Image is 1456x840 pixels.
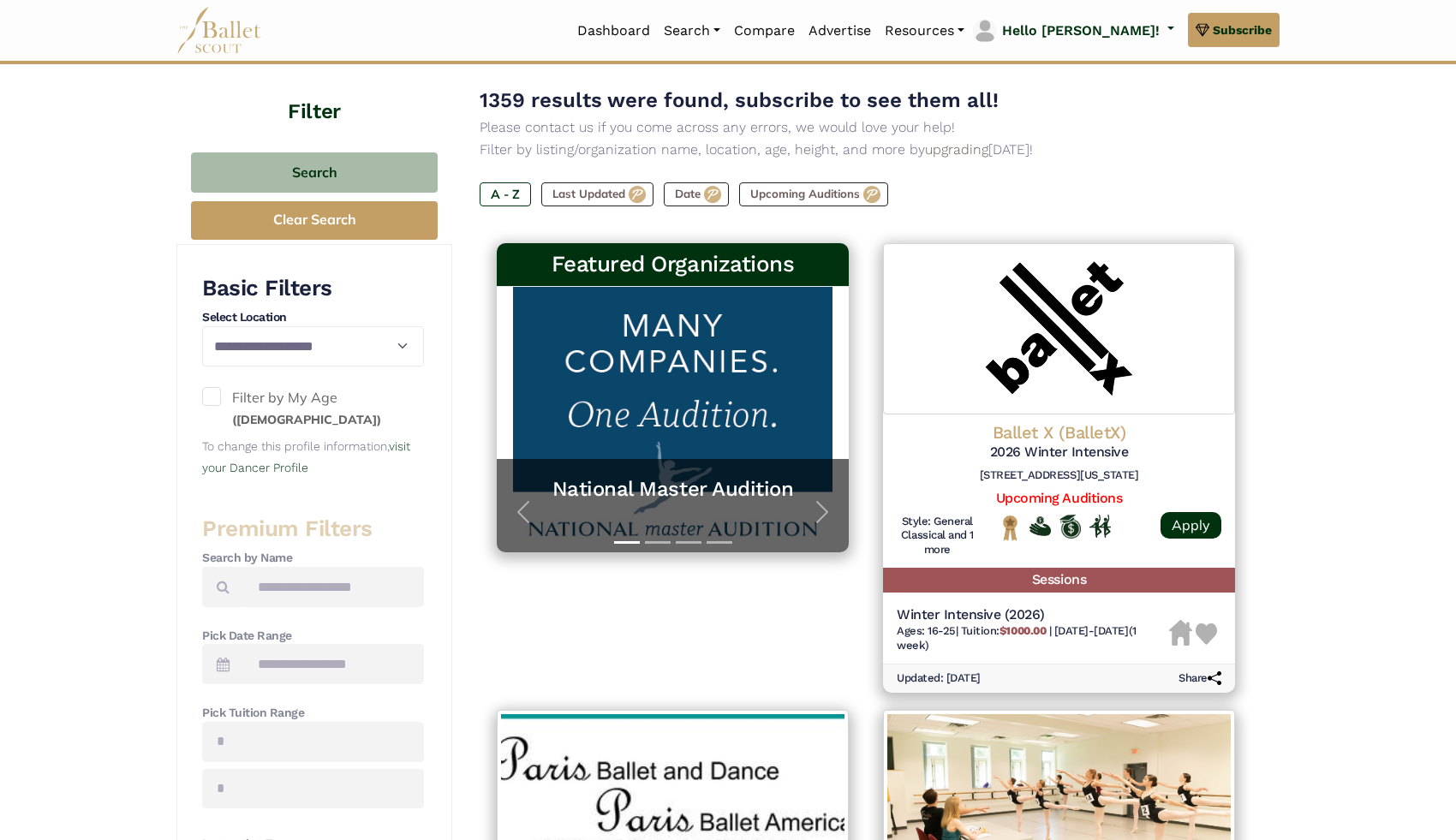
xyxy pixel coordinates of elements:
[202,274,424,303] h3: Basic Filters
[961,624,1049,637] span: Tuition:
[480,139,1252,161] p: Filter by listing/organization name, location, age, height, and more by [DATE]!
[971,17,1174,45] a: profile picture Hello [PERSON_NAME]!
[202,705,424,722] h4: Pick Tuition Range
[883,568,1235,593] h5: Sessions
[176,57,452,127] h4: Filter
[232,412,381,427] small: ([DEMOGRAPHIC_DATA])
[1196,21,1209,39] img: gem.svg
[897,671,981,686] h6: Updated: [DATE]
[1179,671,1221,686] h6: Share
[645,533,671,552] button: Slide 2
[191,152,438,193] button: Search
[1000,624,1046,637] b: $1000.00
[1188,13,1280,47] a: Subscribe
[541,182,653,206] label: Last Updated
[1029,516,1051,535] img: Offers Financial Aid
[1169,620,1192,646] img: Housing Unavailable
[897,421,1221,444] h4: Ballet X (BalletX)
[510,250,835,279] h3: Featured Organizations
[897,468,1221,483] h6: [STREET_ADDRESS][US_STATE]
[664,182,729,206] label: Date
[480,182,531,206] label: A - Z
[202,628,424,645] h4: Pick Date Range
[1089,515,1111,537] img: In Person
[202,515,424,544] h3: Premium Filters
[202,550,424,567] h4: Search by Name
[739,182,888,206] label: Upcoming Auditions
[202,439,410,475] small: To change this profile information,
[727,13,802,49] a: Compare
[883,243,1235,414] img: Logo
[707,533,732,552] button: Slide 4
[570,13,657,49] a: Dashboard
[897,515,978,558] h6: Style: General Classical and 1 more
[802,13,878,49] a: Advertise
[897,624,1169,653] h6: | |
[480,116,1252,139] p: Please contact us if you come across any errors, we would love your help!
[514,476,832,503] a: National Master Audition
[191,201,438,240] button: Clear Search
[1000,515,1021,541] img: National
[480,88,999,112] span: 1359 results were found, subscribe to see them all!
[925,141,988,158] a: upgrading
[202,309,424,326] h4: Select Location
[996,490,1122,506] a: Upcoming Auditions
[878,13,971,49] a: Resources
[1213,21,1272,39] span: Subscribe
[243,567,424,607] input: Search by names...
[897,624,956,637] span: Ages: 16-25
[973,19,997,43] img: profile picture
[1002,20,1160,42] p: Hello [PERSON_NAME]!
[676,533,701,552] button: Slide 3
[897,444,1221,462] h5: 2026 Winter Intensive
[614,533,640,552] button: Slide 1
[202,387,424,431] label: Filter by My Age
[897,606,1169,624] h5: Winter Intensive (2026)
[1161,512,1221,539] a: Apply
[897,624,1137,652] span: [DATE]-[DATE] (1 week)
[1196,623,1217,645] img: Heart
[657,13,727,49] a: Search
[1059,515,1081,539] img: Offers Scholarship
